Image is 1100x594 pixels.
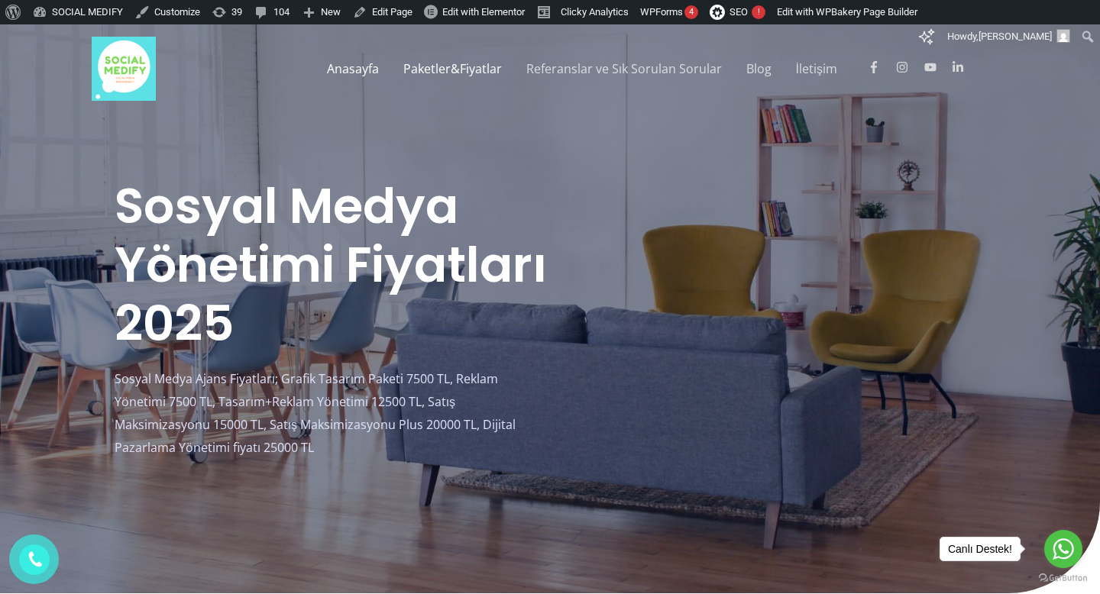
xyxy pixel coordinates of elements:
h1: Sosyal Medya Yönetimi Fiyatları 2025 [115,177,550,353]
a: facebook-f [868,61,893,73]
span: [PERSON_NAME] [979,31,1052,42]
a: Blog [734,44,784,93]
a: Anasayfa [315,44,391,93]
a: youtube [924,61,950,73]
a: Go to GetButton.io website [1039,573,1088,583]
img: phone.png [21,547,47,572]
a: Referanslar ve Sık Sorulan Sorular [514,44,734,93]
a: Howdy, [942,24,1076,49]
div: Canlı Destek! [940,538,1020,560]
a: İletişim [784,44,849,93]
nav: Site Navigation [303,44,1008,93]
a: Go to whatsapp [1044,530,1082,568]
a: instagram [896,61,921,73]
span: SEO [730,6,748,18]
a: linkedin-in [952,61,977,73]
span: Edit with Elementor [442,6,525,18]
span: Clicky Analytics [561,6,629,18]
div: ! [752,5,765,19]
a: Paketler&Fiyatlar [391,44,514,93]
p: Sosyal Medya Ajans Fiyatları; Grafik Tasarım Paketi 7500 TL, Reklam Yönetimi 7500 TL, Tasarım+Rek... [115,368,550,459]
div: 4 [684,5,698,19]
a: Canlı Destek! [940,537,1021,561]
